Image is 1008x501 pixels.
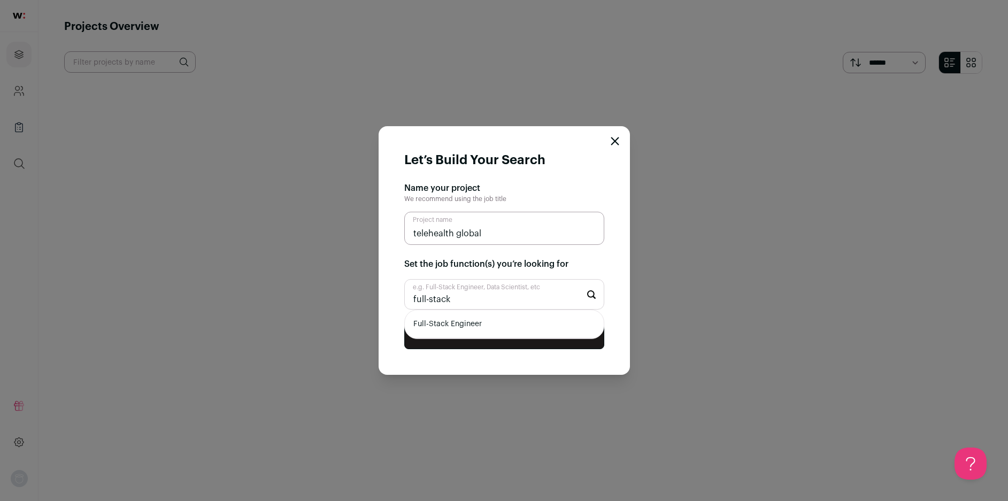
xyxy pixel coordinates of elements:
[404,258,604,271] h2: Set the job function(s) you’re looking for
[611,137,619,145] button: Close modal
[405,310,604,338] li: Full-Stack Engineer
[404,152,545,169] h1: Let’s Build Your Search
[955,448,987,480] iframe: Help Scout Beacon - Open
[404,279,604,310] input: Start typing...
[404,212,604,245] input: Project name
[404,196,506,202] span: We recommend using the job title
[404,182,604,195] h2: Name your project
